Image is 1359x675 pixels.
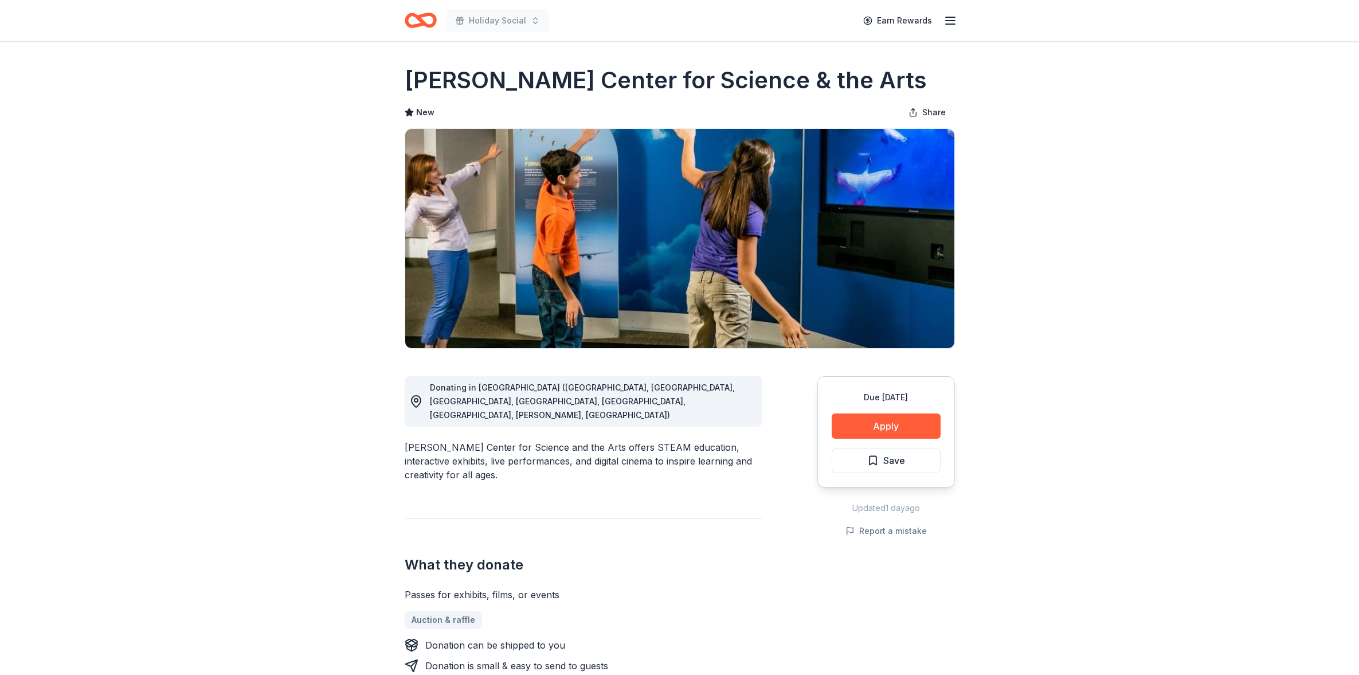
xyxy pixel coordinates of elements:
button: Save [832,448,941,473]
div: Passes for exhibits, films, or events [405,588,762,602]
div: Updated 1 day ago [817,501,955,515]
div: Due [DATE] [832,391,941,404]
h1: [PERSON_NAME] Center for Science & the Arts [405,64,927,96]
div: Donation is small & easy to send to guests [425,659,608,673]
a: Earn Rewards [856,10,939,31]
span: Save [883,453,905,468]
button: Apply [832,413,941,439]
span: Holiday Social [469,14,526,28]
a: Home [405,7,437,34]
span: New [416,106,434,119]
img: Image for Whitaker Center for Science & the Arts [405,129,954,348]
button: Holiday Social [446,9,549,32]
div: [PERSON_NAME] Center for Science and the Arts offers STEAM education, interactive exhibits, live ... [405,440,762,482]
div: Donation can be shipped to you [425,638,565,652]
span: Share [922,106,946,119]
h2: What they donate [405,556,762,574]
span: Donating in [GEOGRAPHIC_DATA] ([GEOGRAPHIC_DATA], [GEOGRAPHIC_DATA], [GEOGRAPHIC_DATA], [GEOGRAPH... [430,383,735,420]
button: Share [899,101,955,124]
button: Report a mistake [845,524,927,538]
a: Auction & raffle [405,611,482,629]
